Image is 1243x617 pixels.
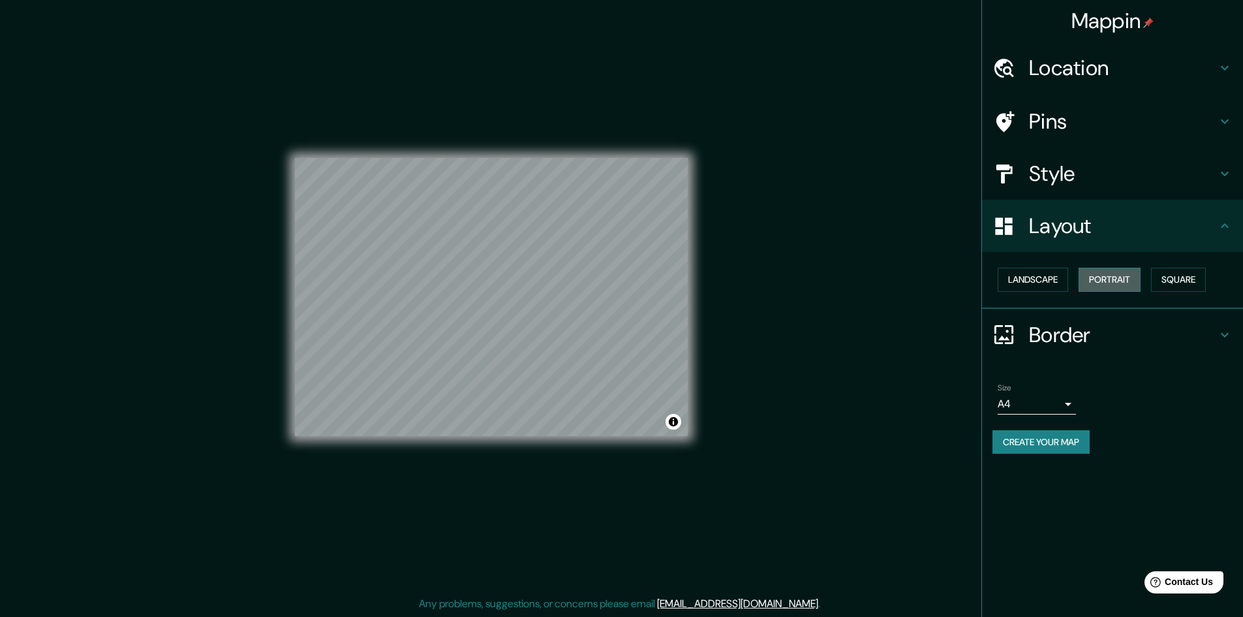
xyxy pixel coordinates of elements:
img: pin-icon.png [1143,18,1154,28]
label: Size [998,382,1011,393]
button: Create your map [992,430,1090,454]
p: Any problems, suggestions, or concerns please email . [419,596,820,612]
canvas: Map [295,158,688,436]
div: . [822,596,825,612]
div: Location [982,42,1243,94]
h4: Layout [1029,213,1217,239]
h4: Mappin [1071,8,1154,34]
iframe: Help widget launcher [1127,566,1229,603]
h4: Style [1029,161,1217,187]
div: . [820,596,822,612]
button: Square [1151,268,1206,292]
button: Landscape [998,268,1068,292]
div: A4 [998,394,1076,415]
div: Pins [982,95,1243,148]
div: Style [982,148,1243,200]
a: [EMAIL_ADDRESS][DOMAIN_NAME] [657,597,818,610]
h4: Border [1029,322,1217,348]
h4: Pins [1029,108,1217,134]
div: Border [982,309,1243,361]
button: Portrait [1079,268,1141,292]
div: Layout [982,200,1243,252]
h4: Location [1029,55,1217,81]
button: Toggle attribution [666,414,681,430]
